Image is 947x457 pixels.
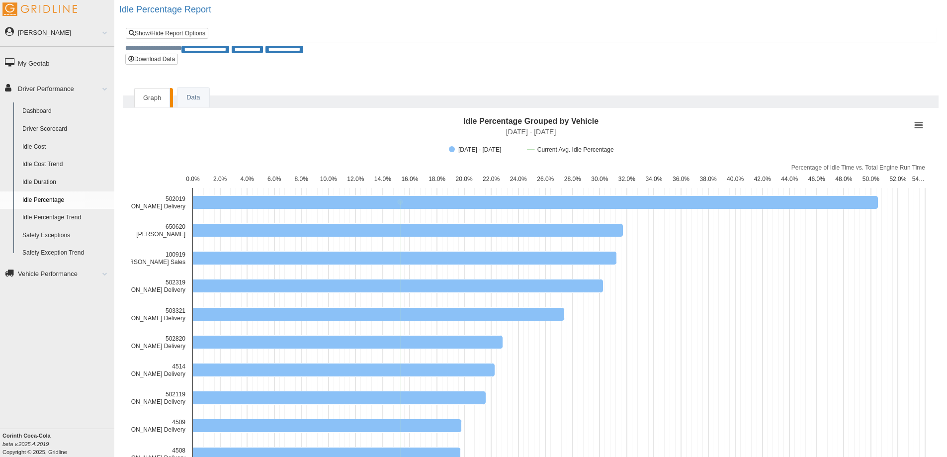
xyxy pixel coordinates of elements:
[193,363,495,376] path: 4514 Jackson Delivery, 22.29. 8/24/2025 - 8/30/2025.
[429,176,445,183] text: 18.0%
[193,279,603,292] path: 502319 Jackson Delivery, 30.28. 8/24/2025 - 8/30/2025.
[193,251,617,265] path: 100919 Jackson Sales, 31.28. 8/24/2025 - 8/30/2025.
[113,279,186,293] text: 502319 [PERSON_NAME] Delivery
[136,223,185,238] text: 650620 [PERSON_NAME]
[673,176,689,183] text: 36.0%
[18,191,114,209] a: Idle Percentage
[781,176,798,183] text: 44.0%
[912,118,926,132] button: View chart menu, Idle Percentage Grouped by Vehicle
[912,176,925,183] text: 54…
[537,176,554,183] text: 26.0%
[727,176,744,183] text: 40.0%
[126,28,208,39] a: Show/Hide Report Options
[456,176,473,183] text: 20.0%
[808,176,825,183] text: 46.0%
[835,176,852,183] text: 48.0%
[240,176,254,183] text: 4.0%
[398,199,403,204] path: 502019 Jackson Delivery, 15.3. Current Avg. Idle Percentage.
[2,432,114,456] div: Copyright © 2025, Gridline
[862,176,879,183] text: 50.0%
[193,307,565,321] path: 503321 Jackson Delivery, 27.41. 8/24/2025 - 8/30/2025.
[295,176,309,183] text: 8.0%
[113,419,186,433] text: 4509 [PERSON_NAME] Delivery
[120,251,185,266] text: 100919 [PERSON_NAME] Sales
[700,176,717,183] text: 38.0%
[18,174,114,191] a: Idle Duration
[18,209,114,227] a: Idle Percentage Trend
[506,128,556,136] text: [DATE] - [DATE]
[193,335,503,349] path: 502820 Jackson Delivery, 22.89. 8/24/2025 - 8/30/2025.
[193,223,623,237] path: 650620 Jackson FS, 31.76. 8/24/2025 - 8/30/2025.
[2,441,49,447] i: beta v.2025.4.2019
[618,176,635,183] text: 32.0%
[564,176,581,183] text: 28.0%
[645,176,662,183] text: 34.0%
[18,156,114,174] a: Idle Cost Trend
[449,146,517,153] button: Show 8/24/2025 - 8/30/2025
[591,176,608,183] text: 30.0%
[754,176,771,183] text: 42.0%
[193,419,462,432] path: 4509 Jackson Delivery, 19.84. 8/24/2025 - 8/30/2025.
[483,176,500,183] text: 22.0%
[134,88,170,108] a: Graph
[113,307,186,322] text: 503321 [PERSON_NAME] Delivery
[320,176,337,183] text: 10.0%
[18,102,114,120] a: Dashboard
[113,363,186,377] text: 4514 [PERSON_NAME] Delivery
[213,176,227,183] text: 2.0%
[2,433,51,439] b: Corinth Coca-Cola
[347,176,364,183] text: 12.0%
[18,244,114,262] a: Safety Exception Trend
[113,391,186,405] text: 502119 [PERSON_NAME] Delivery
[113,335,186,350] text: 502820 [PERSON_NAME] Delivery
[267,176,281,183] text: 6.0%
[18,120,114,138] a: Driver Scorecard
[527,146,614,153] button: Show Current Avg. Idle Percentage
[119,5,947,15] h2: Idle Percentage Report
[193,195,878,209] path: 502019 Jackson Delivery, 50.54. 8/24/2025 - 8/30/2025.
[186,176,200,183] text: 0.0%
[177,88,209,108] a: Data
[113,195,186,210] text: 502019 [PERSON_NAME] Delivery
[510,176,527,183] text: 24.0%
[374,176,391,183] text: 14.0%
[18,227,114,245] a: Safety Exceptions
[2,2,77,16] img: Gridline
[791,164,926,171] text: Percentage of Idle Time vs. Total Engine Run Time
[18,138,114,156] a: Idle Cost
[401,176,418,183] text: 16.0%
[193,391,486,404] path: 502119 Jackson Delivery, 21.64. 8/24/2025 - 8/30/2025.
[889,176,906,183] text: 52.0%
[125,54,178,65] button: Download Data
[463,117,599,125] text: Idle Percentage Grouped by Vehicle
